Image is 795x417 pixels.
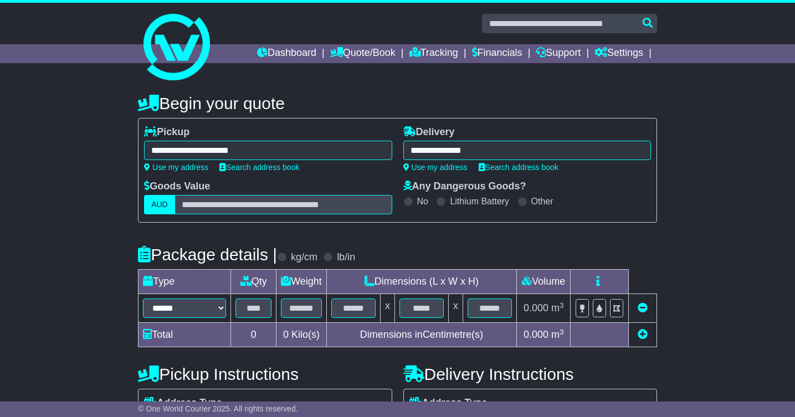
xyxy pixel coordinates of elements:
td: Volume [516,270,571,294]
label: Lithium Battery [450,196,509,207]
label: Delivery [403,126,455,138]
span: 0 [283,329,289,340]
span: m [551,302,564,313]
td: 0 [231,323,276,347]
sup: 3 [560,328,564,336]
a: Use my address [144,163,208,172]
span: 0.000 [524,329,548,340]
a: Dashboard [257,44,316,63]
h4: Begin your quote [138,94,657,112]
h4: Delivery Instructions [403,365,657,383]
a: Search address book [219,163,299,172]
td: Total [139,323,231,347]
h4: Package details | [138,245,277,264]
a: Remove this item [638,302,648,313]
td: Dimensions (L x W x H) [326,270,516,294]
sup: 3 [560,301,564,310]
label: Pickup [144,126,189,138]
label: lb/in [337,251,355,264]
td: Qty [231,270,276,294]
a: Financials [472,44,522,63]
a: Search address book [479,163,558,172]
span: 0.000 [524,302,548,313]
td: x [380,294,394,323]
label: AUD [144,195,175,214]
label: Address Type [144,397,222,409]
td: Weight [276,270,327,294]
label: Other [531,196,553,207]
a: Use my address [403,163,468,172]
td: x [448,294,463,323]
a: Support [536,44,581,63]
span: © One World Courier 2025. All rights reserved. [138,404,298,413]
label: Any Dangerous Goods? [403,181,526,193]
label: No [417,196,428,207]
label: kg/cm [291,251,317,264]
a: Add new item [638,329,648,340]
a: Settings [594,44,643,63]
td: Dimensions in Centimetre(s) [326,323,516,347]
h4: Pickup Instructions [138,365,392,383]
label: Goods Value [144,181,210,193]
td: Kilo(s) [276,323,327,347]
span: m [551,329,564,340]
td: Type [139,270,231,294]
a: Tracking [409,44,458,63]
label: Address Type [409,397,488,409]
a: Quote/Book [330,44,396,63]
